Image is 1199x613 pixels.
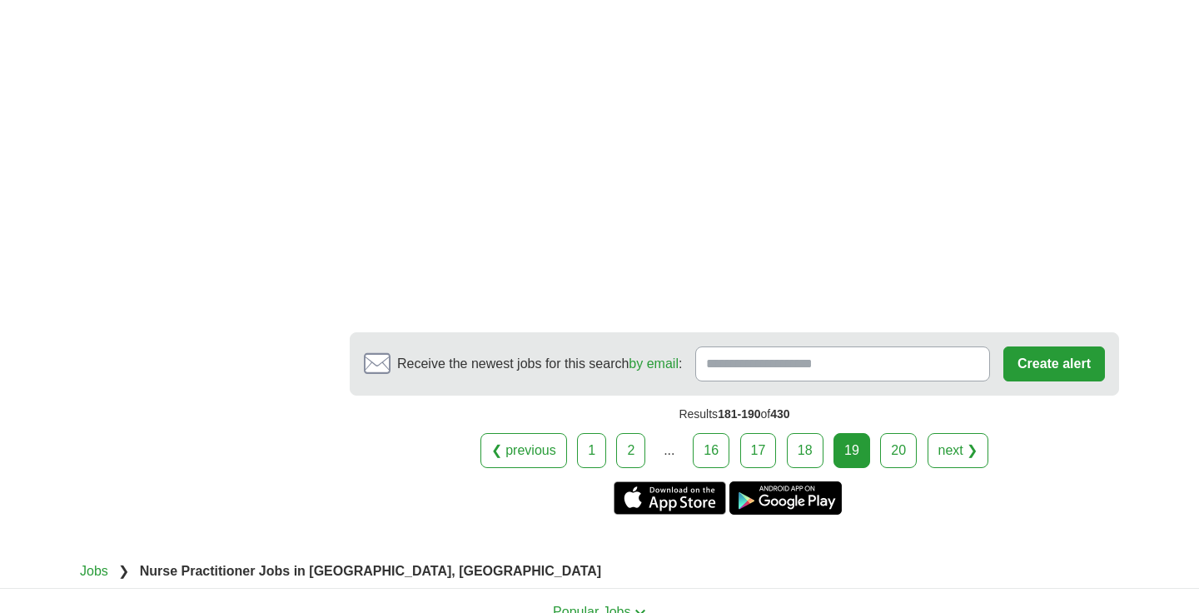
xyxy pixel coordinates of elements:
a: Jobs [80,564,108,578]
a: 18 [787,433,823,468]
a: Get the Android app [729,481,842,515]
a: 16 [693,433,729,468]
span: Receive the newest jobs for this search : [397,354,682,374]
span: 181-190 [718,407,760,421]
a: next ❯ [928,433,989,468]
a: 1 [577,433,606,468]
a: 20 [880,433,917,468]
a: 17 [740,433,777,468]
button: Create alert [1003,346,1105,381]
a: by email [629,356,679,371]
div: Results of [350,396,1119,433]
span: ❯ [118,564,129,578]
div: 19 [833,433,870,468]
a: 2 [616,433,645,468]
a: Get the iPhone app [614,481,726,515]
div: ... [653,434,686,467]
span: 430 [770,407,789,421]
a: ❮ previous [480,433,567,468]
strong: Nurse Practitioner Jobs in [GEOGRAPHIC_DATA], [GEOGRAPHIC_DATA] [140,564,601,578]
